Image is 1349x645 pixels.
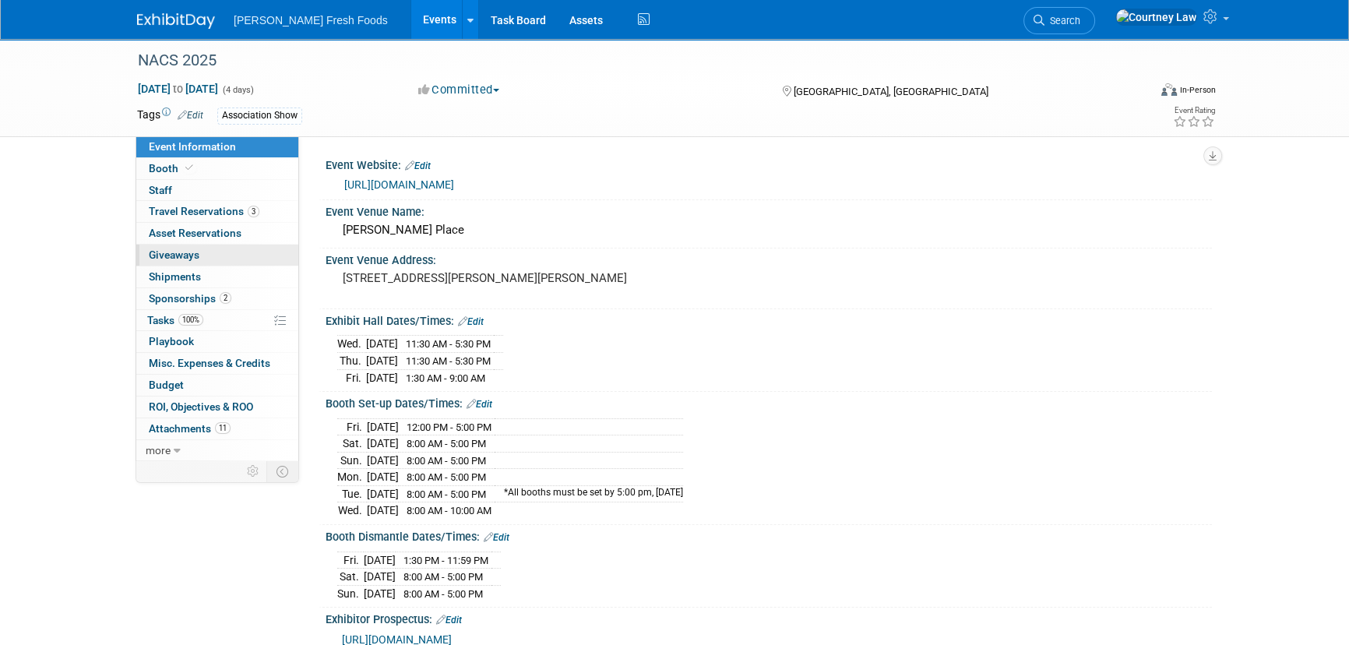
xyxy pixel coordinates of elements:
td: *All booths must be set by 5:00 pm, [DATE] [495,485,683,502]
span: 1:30 PM - 11:59 PM [403,555,488,566]
span: [PERSON_NAME] Fresh Foods [234,14,388,26]
td: Wed. [337,336,366,353]
a: Tasks100% [136,310,298,331]
td: [DATE] [366,369,398,386]
span: [DATE] [DATE] [137,82,219,96]
div: Exhibitor Prospectus: [326,608,1212,628]
a: Shipments [136,266,298,287]
td: Tags [137,107,203,125]
td: Toggle Event Tabs [267,461,299,481]
a: Edit [484,532,509,543]
td: [DATE] [367,469,399,486]
span: Shipments [149,270,201,283]
img: Courtney Law [1115,9,1197,26]
button: Committed [413,82,505,98]
span: 3 [248,206,259,217]
span: Playbook [149,335,194,347]
a: Staff [136,180,298,201]
span: 8:00 AM - 5:00 PM [407,471,486,483]
span: 1:30 AM - 9:00 AM [406,372,485,384]
span: 8:00 AM - 5:00 PM [407,438,486,449]
a: Attachments11 [136,418,298,439]
td: [DATE] [366,336,398,353]
td: [DATE] [367,435,399,453]
span: 11 [215,422,231,434]
img: ExhibitDay [137,13,215,29]
span: (4 days) [221,85,254,95]
div: Booth Set-up Dates/Times: [326,392,1212,412]
td: Fri. [337,369,366,386]
div: Event Rating [1173,107,1215,115]
span: 11:30 AM - 5:30 PM [406,355,491,367]
i: Booth reservation complete [185,164,193,172]
img: Format-Inperson.png [1161,83,1177,96]
a: ROI, Objectives & ROO [136,397,298,418]
div: [PERSON_NAME] Place [337,218,1200,242]
span: 12:00 PM - 5:00 PM [407,421,491,433]
a: Edit [405,160,431,171]
a: Giveaways [136,245,298,266]
td: Thu. [337,353,366,370]
div: Event Format [1055,81,1216,104]
a: Event Information [136,136,298,157]
div: Event Website: [326,153,1212,174]
span: Asset Reservations [149,227,241,239]
span: 100% [178,314,203,326]
span: Booth [149,162,196,174]
a: Search [1023,7,1095,34]
td: Wed. [337,502,367,519]
a: Budget [136,375,298,396]
span: 8:00 AM - 5:00 PM [407,455,486,467]
td: [DATE] [367,452,399,469]
span: 8:00 AM - 10:00 AM [407,505,491,516]
a: Misc. Expenses & Credits [136,353,298,374]
span: 8:00 AM - 5:00 PM [403,588,483,600]
div: Exhibit Hall Dates/Times: [326,309,1212,330]
div: Event Venue Name: [326,200,1212,220]
span: Budget [149,379,184,391]
td: Tue. [337,485,367,502]
td: Fri. [337,418,367,435]
a: Sponsorships2 [136,288,298,309]
a: Booth [136,158,298,179]
td: [DATE] [364,569,396,586]
td: [DATE] [364,552,396,569]
div: In-Person [1179,84,1216,96]
td: Mon. [337,469,367,486]
span: 11:30 AM - 5:30 PM [406,338,491,350]
td: Sat. [337,435,367,453]
td: [DATE] [367,485,399,502]
a: Edit [436,615,462,626]
div: NACS 2025 [132,47,1124,75]
td: Personalize Event Tab Strip [240,461,267,481]
a: Asset Reservations [136,223,298,244]
span: Tasks [147,314,203,326]
a: [URL][DOMAIN_NAME] [344,178,454,191]
span: Travel Reservations [149,205,259,217]
span: 8:00 AM - 5:00 PM [403,571,483,583]
span: 8:00 AM - 5:00 PM [407,488,486,500]
span: [GEOGRAPHIC_DATA], [GEOGRAPHIC_DATA] [793,86,988,97]
span: Staff [149,184,172,196]
td: [DATE] [367,502,399,519]
span: Misc. Expenses & Credits [149,357,270,369]
span: Search [1044,15,1080,26]
td: [DATE] [364,585,396,601]
span: Giveaways [149,248,199,261]
td: Fri. [337,552,364,569]
span: 2 [220,292,231,304]
a: Edit [178,110,203,121]
a: Edit [458,316,484,327]
td: [DATE] [366,353,398,370]
span: Sponsorships [149,292,231,305]
span: more [146,444,171,456]
pre: [STREET_ADDRESS][PERSON_NAME][PERSON_NAME] [343,271,678,285]
td: Sun. [337,585,364,601]
a: more [136,440,298,461]
td: Sun. [337,452,367,469]
td: Sat. [337,569,364,586]
span: Attachments [149,422,231,435]
a: Playbook [136,331,298,352]
span: to [171,83,185,95]
div: Booth Dismantle Dates/Times: [326,525,1212,545]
